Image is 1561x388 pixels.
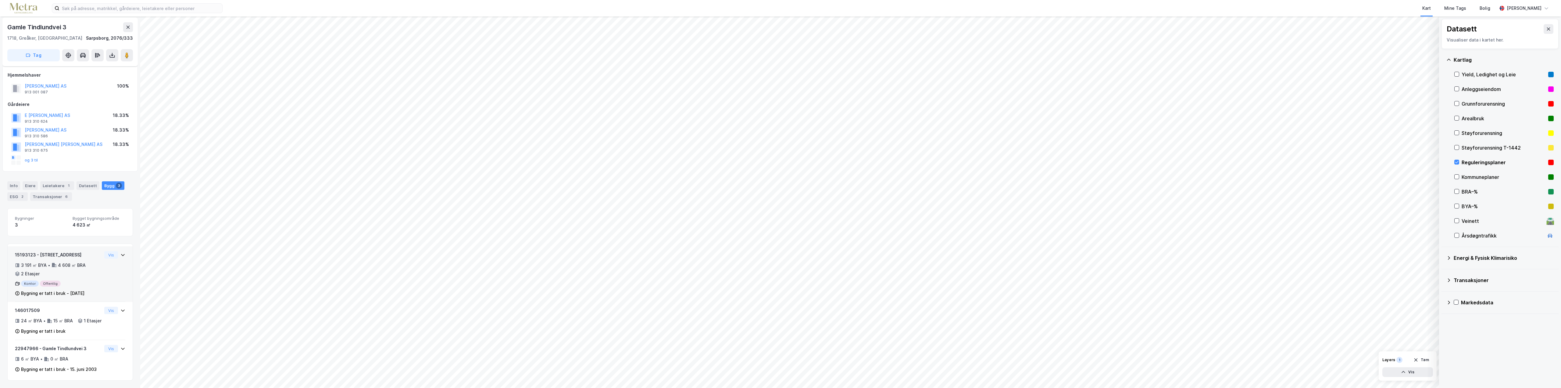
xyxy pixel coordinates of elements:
[15,251,102,259] div: 15193123 - [STREET_ADDRESS]
[1447,36,1553,44] div: Visualiser data i kartet her.
[15,221,68,229] div: 3
[30,192,72,201] div: Transaksjoner
[1462,71,1546,78] div: Yield, Ledighet og Leie
[7,192,28,201] div: ESG
[1454,56,1554,63] div: Kartlag
[10,3,37,14] img: metra-logo.256734c3b2bbffee19d4.png
[104,307,118,314] button: Vis
[7,181,20,190] div: Info
[15,307,102,314] div: 146017509
[7,22,68,32] div: Gamle Tindlundvei 3
[21,366,97,373] div: Bygning er tatt i bruk - 15. juni 2003
[21,317,42,325] div: 24 ㎡ BYA
[21,270,40,277] div: 2 Etasjer
[1462,173,1546,181] div: Kommuneplaner
[1382,357,1395,362] div: Layers
[25,148,48,153] div: 913 310 675
[1462,115,1546,122] div: Arealbruk
[7,49,60,61] button: Tag
[102,181,124,190] div: Bygg
[104,345,118,352] button: Vis
[1454,277,1554,284] div: Transaksjoner
[59,4,222,13] input: Søk på adresse, matrikkel, gårdeiere, leietakere eller personer
[21,355,39,363] div: 6 ㎡ BYA
[8,101,133,108] div: Gårdeiere
[104,251,118,259] button: Vis
[1462,129,1546,137] div: Støyforurensning
[25,134,48,139] div: 913 310 586
[48,263,50,268] div: •
[1531,359,1561,388] iframe: Chat Widget
[63,194,70,200] div: 6
[15,345,102,352] div: 22947966 - Gamle Tindlundvei 3
[1462,203,1546,210] div: BYA–%
[1444,5,1466,12] div: Mine Tags
[1480,5,1490,12] div: Bolig
[15,216,68,221] span: Bygninger
[58,262,86,269] div: 4 608 ㎡ BRA
[1396,357,1402,363] div: 1
[21,290,84,297] div: Bygning er tatt i bruk - [DATE]
[25,90,48,95] div: 913 001 087
[1447,24,1477,34] div: Datasett
[1462,85,1546,93] div: Anleggseiendom
[23,181,38,190] div: Eiere
[7,34,82,42] div: 1718, Greåker, [GEOGRAPHIC_DATA]
[1462,159,1546,166] div: Reguleringsplaner
[86,34,133,42] div: Sarpsborg, 2076/333
[1409,355,1433,365] button: Tøm
[1507,5,1541,12] div: [PERSON_NAME]
[77,181,99,190] div: Datasett
[1462,188,1546,195] div: BRA–%
[1462,144,1546,151] div: Støyforurensning T-1442
[73,221,125,229] div: 4 623 ㎡
[66,183,72,189] div: 1
[117,82,129,90] div: 100%
[116,183,122,189] div: 3
[40,357,43,361] div: •
[1462,100,1546,107] div: Grunnforurensning
[1546,217,1554,225] div: 🛣️
[1462,232,1544,239] div: Årsdøgntrafikk
[84,317,102,325] div: 1 Etasjer
[1454,254,1554,262] div: Energi & Fysisk Klimarisiko
[40,181,74,190] div: Leietakere
[113,126,129,134] div: 18.33%
[113,141,129,148] div: 18.33%
[1461,299,1554,306] div: Markedsdata
[8,71,133,79] div: Hjemmelshaver
[21,262,47,269] div: 3 191 ㎡ BYA
[1382,367,1433,377] button: Vis
[21,328,66,335] div: Bygning er tatt i bruk
[73,216,125,221] span: Bygget bygningsområde
[1422,5,1431,12] div: Kart
[113,112,129,119] div: 18.33%
[19,194,25,200] div: 2
[53,317,73,325] div: 15 ㎡ BRA
[1462,217,1544,225] div: Veinett
[50,355,68,363] div: 0 ㎡ BRA
[43,318,46,323] div: •
[25,119,48,124] div: 913 310 624
[1531,359,1561,388] div: Kontrollprogram for chat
